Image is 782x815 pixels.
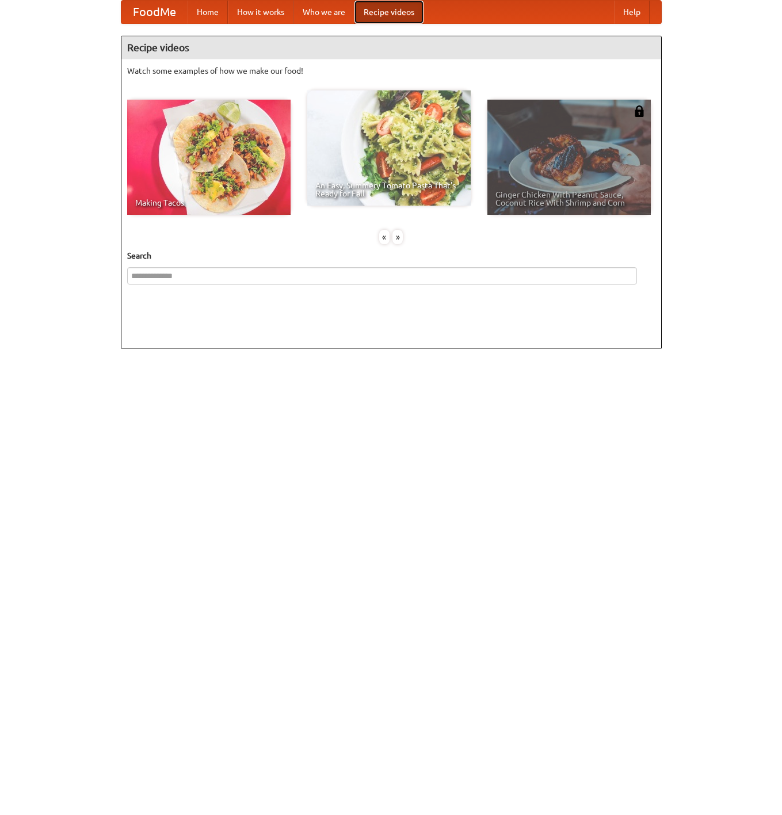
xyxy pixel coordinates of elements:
img: 483408.png [634,105,645,117]
div: « [379,230,390,244]
a: Help [614,1,650,24]
p: Watch some examples of how we make our food! [127,65,655,77]
h5: Search [127,250,655,261]
a: Making Tacos [127,100,291,215]
a: Home [188,1,228,24]
span: An Easy, Summery Tomato Pasta That's Ready for Fall [315,181,463,198]
a: Who we are [293,1,354,24]
a: How it works [228,1,293,24]
a: Recipe videos [354,1,424,24]
div: » [392,230,403,244]
h4: Recipe videos [121,36,661,59]
a: An Easy, Summery Tomato Pasta That's Ready for Fall [307,90,471,206]
span: Making Tacos [135,199,283,207]
a: FoodMe [121,1,188,24]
